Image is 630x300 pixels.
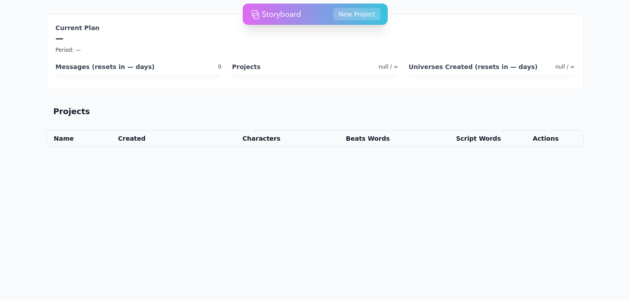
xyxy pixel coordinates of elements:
[397,131,508,146] th: Script Words
[379,63,398,70] span: null / ∞
[232,62,260,71] h4: Projects
[56,46,575,54] p: Period: —
[111,131,190,146] th: Created
[56,32,575,45] p: —
[508,131,584,146] th: Actions
[333,8,381,20] button: New Project
[218,63,221,70] span: 0
[56,62,155,71] h4: Messages (resets in — days)
[409,62,538,71] h4: Universes Created (resets in — days)
[251,5,301,23] img: storyboard
[190,131,288,146] th: Characters
[287,131,397,146] th: Beats Words
[555,63,575,70] span: null / ∞
[47,131,111,146] th: Name
[56,23,575,32] h3: Current Plan
[53,105,90,118] h2: Projects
